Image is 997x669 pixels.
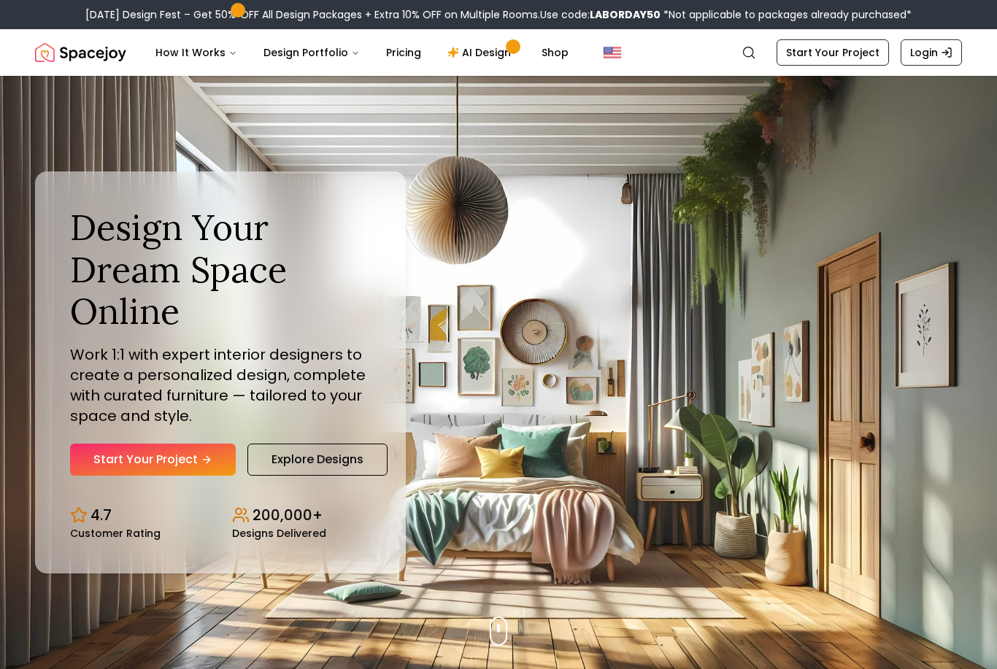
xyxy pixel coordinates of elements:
[530,38,580,67] a: Shop
[144,38,249,67] button: How It Works
[35,38,126,67] img: Spacejoy Logo
[540,7,661,22] span: Use code:
[590,7,661,22] b: LABORDAY50
[144,38,580,67] nav: Main
[604,44,621,61] img: United States
[661,7,912,22] span: *Not applicable to packages already purchased*
[70,206,371,333] h1: Design Your Dream Space Online
[70,493,371,538] div: Design stats
[35,29,962,76] nav: Global
[70,444,236,476] a: Start Your Project
[85,7,912,22] div: [DATE] Design Fest – Get 50% OFF All Design Packages + Extra 10% OFF on Multiple Rooms.
[91,505,112,525] p: 4.7
[70,344,371,426] p: Work 1:1 with expert interior designers to create a personalized design, complete with curated fu...
[70,528,161,538] small: Customer Rating
[247,444,388,476] a: Explore Designs
[252,38,372,67] button: Design Portfolio
[901,39,962,66] a: Login
[436,38,527,67] a: AI Design
[35,38,126,67] a: Spacejoy
[374,38,433,67] a: Pricing
[777,39,889,66] a: Start Your Project
[232,528,326,538] small: Designs Delivered
[253,505,323,525] p: 200,000+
